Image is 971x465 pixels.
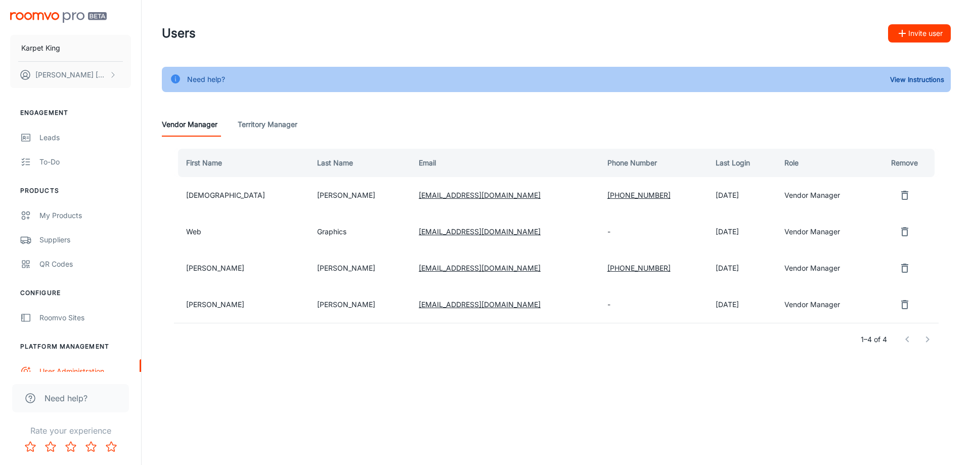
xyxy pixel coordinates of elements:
td: [DEMOGRAPHIC_DATA] [174,177,309,214]
th: Remove [874,149,939,177]
span: Need help? [45,392,87,404]
td: [PERSON_NAME] [309,250,411,286]
a: Vendor Manager [162,112,217,137]
td: Vendor Manager [776,286,874,323]
td: [PERSON_NAME] [174,250,309,286]
div: Need help? [187,70,225,89]
div: QR Codes [39,259,131,270]
td: - [599,214,708,250]
th: Email [411,149,599,177]
th: Phone Number [599,149,708,177]
div: To-do [39,156,131,167]
a: [EMAIL_ADDRESS][DOMAIN_NAME] [419,300,541,309]
td: Web [174,214,309,250]
td: [DATE] [708,177,776,214]
td: [DATE] [708,250,776,286]
a: [EMAIL_ADDRESS][DOMAIN_NAME] [419,264,541,272]
button: Invite user [888,24,951,43]
td: Vendor Manager [776,250,874,286]
td: Vendor Manager [776,177,874,214]
td: [PERSON_NAME] [309,286,411,323]
button: remove user [895,294,915,315]
a: [PHONE_NUMBER] [607,191,671,199]
button: [PERSON_NAME] [PERSON_NAME] [10,62,131,88]
img: Roomvo PRO Beta [10,12,107,23]
button: View Instructions [888,72,947,87]
h1: Users [162,24,196,43]
div: My Products [39,210,131,221]
a: [PHONE_NUMBER] [607,264,671,272]
td: - [599,286,708,323]
a: [EMAIL_ADDRESS][DOMAIN_NAME] [419,191,541,199]
td: Graphics [309,214,411,250]
td: [PERSON_NAME] [309,177,411,214]
td: [DATE] [708,214,776,250]
button: remove user [895,222,915,242]
div: User Administration [39,366,131,377]
p: 1–4 of 4 [861,334,887,345]
td: [PERSON_NAME] [174,286,309,323]
button: remove user [895,258,915,278]
th: Role [776,149,874,177]
div: Roomvo Sites [39,312,131,323]
td: [DATE] [708,286,776,323]
div: Leads [39,132,131,143]
button: Karpet King [10,35,131,61]
p: Karpet King [21,43,60,54]
th: Last Name [309,149,411,177]
th: Last Login [708,149,776,177]
p: [PERSON_NAME] [PERSON_NAME] [35,69,107,80]
div: Suppliers [39,234,131,245]
td: Vendor Manager [776,214,874,250]
a: Territory Manager [238,112,297,137]
a: [EMAIL_ADDRESS][DOMAIN_NAME] [419,227,541,236]
button: remove user [895,185,915,205]
th: First Name [174,149,309,177]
